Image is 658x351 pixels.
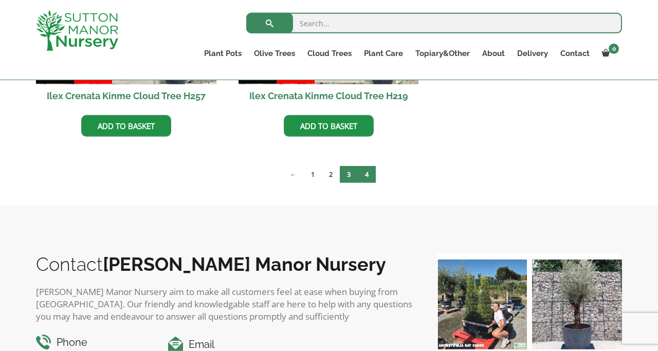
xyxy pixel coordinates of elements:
input: Search... [246,13,622,33]
a: Plant Care [358,46,409,61]
a: About [476,46,511,61]
h2: Ilex Crenata Kinme Cloud Tree H257 [36,84,216,107]
a: Page 1 [304,166,322,183]
a: Page 3 [340,166,358,183]
nav: Product Pagination [36,165,622,187]
img: Our elegant & picturesque Angustifolia Cones are an exquisite addition to your Bay Tree collectio... [437,260,527,349]
a: Cloud Trees [301,46,358,61]
a: Contact [554,46,596,61]
a: Topiary&Other [409,46,476,61]
h4: Phone [36,335,153,350]
a: Delivery [511,46,554,61]
span: 0 [609,44,619,54]
h2: Ilex Crenata Kinme Cloud Tree H219 [239,84,419,107]
b: [PERSON_NAME] Manor Nursery [103,253,386,275]
p: [PERSON_NAME] Manor Nursery aim to make all customers feel at ease when buying from [GEOGRAPHIC_D... [36,286,416,323]
a: Olive Trees [248,46,301,61]
a: Plant Pots [198,46,248,61]
h2: Contact [36,253,416,275]
img: logo [36,10,118,51]
a: Page 2 [322,166,340,183]
a: ← [283,166,304,183]
a: 0 [596,46,622,61]
span: Page 4 [358,166,376,183]
a: Add to basket: “Ilex Crenata Kinme Cloud Tree H257” [81,115,171,137]
img: A beautiful multi-stem Spanish Olive tree potted in our luxurious fibre clay pots 😍😍 [532,260,622,349]
a: Add to basket: “Ilex Crenata Kinme Cloud Tree H219” [284,115,374,137]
